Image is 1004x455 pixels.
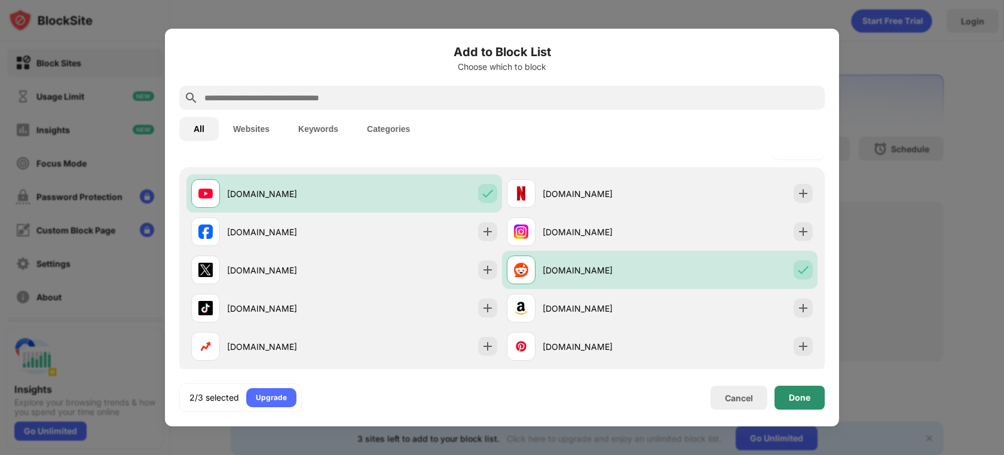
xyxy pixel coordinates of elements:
div: [DOMAIN_NAME] [543,340,660,353]
button: Categories [353,117,424,141]
img: favicons [514,263,528,277]
div: Upgrade [256,392,287,404]
img: search.svg [184,91,198,105]
h6: Add to Block List [179,43,825,61]
div: [DOMAIN_NAME] [227,226,344,238]
img: favicons [514,186,528,201]
img: favicons [514,225,528,239]
div: [DOMAIN_NAME] [227,302,344,315]
button: Keywords [284,117,353,141]
div: [DOMAIN_NAME] [543,226,660,238]
img: favicons [198,339,213,353]
img: favicons [198,263,213,277]
div: [DOMAIN_NAME] [227,187,344,200]
div: Done [789,393,810,402]
div: [DOMAIN_NAME] [543,302,660,315]
div: [DOMAIN_NAME] [543,187,660,200]
div: [DOMAIN_NAME] [543,264,660,276]
div: [DOMAIN_NAME] [227,340,344,353]
div: 2/3 selected [189,392,239,404]
img: favicons [198,186,213,201]
img: favicons [198,225,213,239]
img: favicons [514,339,528,353]
img: favicons [198,301,213,315]
button: All [179,117,219,141]
div: [DOMAIN_NAME] [227,264,344,276]
div: Cancel [725,393,753,403]
button: Websites [219,117,284,141]
img: favicons [514,301,528,315]
div: Choose which to block [179,62,825,72]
